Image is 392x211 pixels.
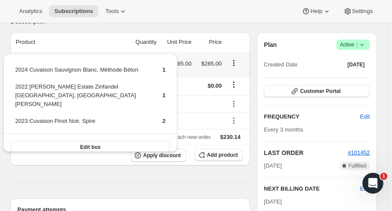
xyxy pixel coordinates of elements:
td: 2022 [PERSON_NAME] Estate Zinfandel [GEOGRAPHIC_DATA], [GEOGRAPHIC_DATA][PERSON_NAME] [15,82,148,115]
th: Product [10,33,116,52]
span: $285.00 [201,60,222,67]
iframe: Intercom live chat [362,173,383,194]
button: Shipping actions [227,80,241,89]
span: Tools [105,8,119,15]
span: Settings [352,8,373,15]
button: Tools [100,5,133,17]
span: Edit [360,112,370,121]
span: [DATE] [264,162,282,170]
th: Unit Price [159,33,194,52]
button: Customer Portal [264,85,370,97]
h2: LAST ORDER [264,148,348,157]
span: 1 [380,173,387,180]
h2: FREQUENCY [264,112,360,121]
span: 1 [163,92,166,99]
button: Subscriptions [49,5,98,17]
span: $0.00 [208,82,222,89]
button: #101452 [348,148,370,157]
span: Every 3 months [264,126,303,133]
span: | [356,41,358,48]
span: Fulfilled [349,162,366,169]
span: $230.14 [220,134,241,140]
button: Edit [360,185,370,193]
th: Quantity [116,33,159,52]
td: 2023 Cuvaison Pinot Noir, Spire [15,116,148,132]
span: Subscriptions [54,8,93,15]
span: $285.00 [171,60,192,67]
button: Analytics [14,5,47,17]
span: Add product [207,152,238,158]
span: [DATE] [347,61,365,68]
span: 2 [163,118,166,124]
button: Edit [355,110,375,124]
span: Active [340,40,366,49]
span: Customer Portal [300,88,340,95]
h2: NEXT BILLING DATE [264,185,360,193]
th: Price [194,33,225,52]
button: Add product [195,149,243,161]
button: [DATE] [342,59,370,71]
button: Product actions [227,58,241,68]
td: 2024 Cuvaison Sauvignon Blanc, Méthode Béton [15,65,148,81]
span: [DATE] [264,198,282,205]
h2: Plan [264,40,277,49]
span: Analytics [19,8,42,15]
button: Edit box [11,141,170,153]
button: Help [296,5,336,17]
span: Edit box [80,144,100,151]
span: Created Date [264,60,297,69]
button: Settings [338,5,378,17]
a: #101452 [348,149,370,156]
span: 1 [163,66,166,73]
span: Help [310,8,322,15]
